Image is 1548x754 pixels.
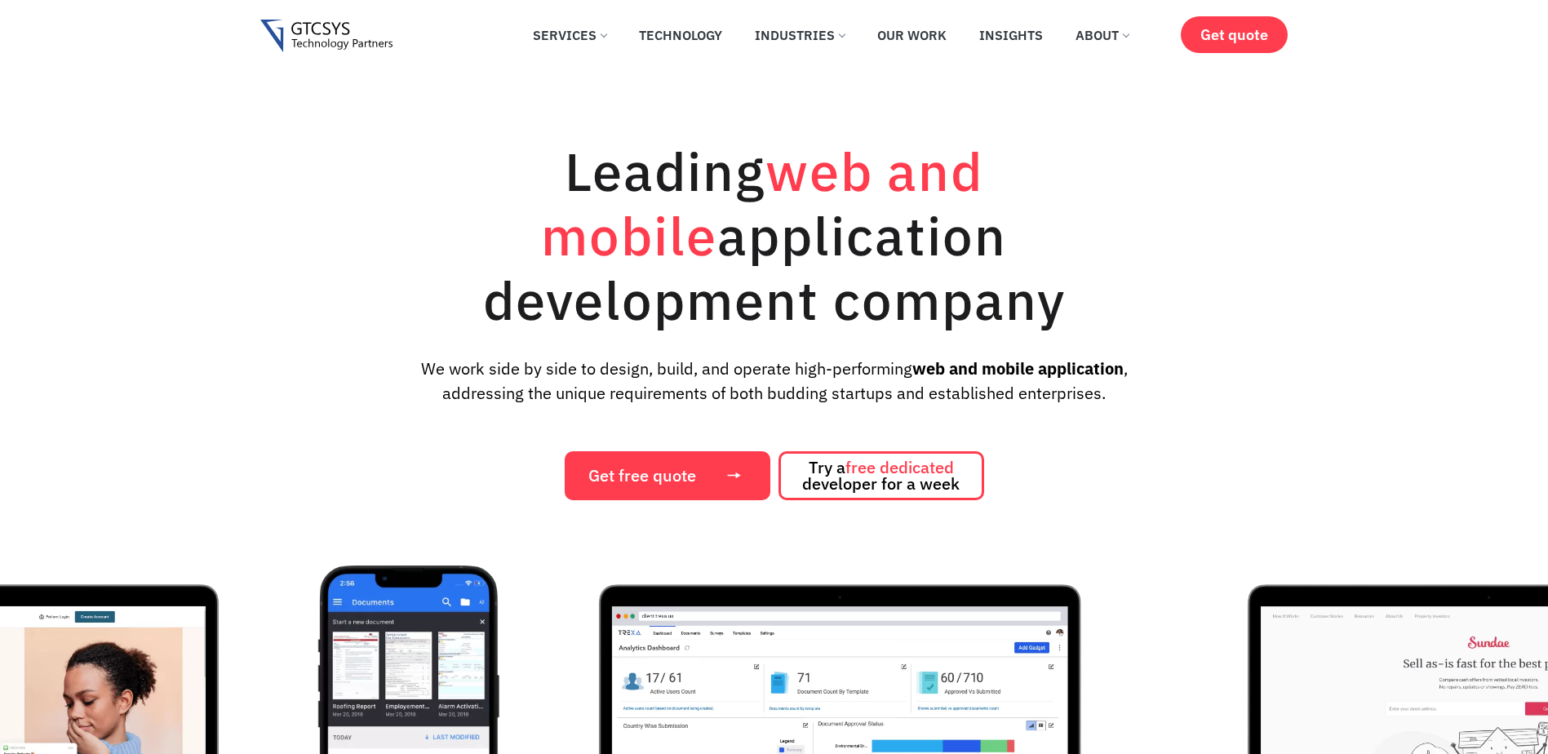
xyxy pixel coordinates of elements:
[1063,17,1141,53] a: About
[802,459,960,492] span: Try a developer for a week
[845,456,954,478] span: free dedicated
[565,451,770,500] a: Get free quote
[865,17,959,53] a: Our Work
[407,139,1142,332] h1: Leading application development company
[1200,26,1268,43] span: Get quote
[967,17,1055,53] a: Insights
[627,17,734,53] a: Technology
[541,136,983,270] span: web and mobile
[521,17,619,53] a: Services
[778,451,984,500] a: Try afree dedicated developer for a week
[912,357,1124,379] strong: web and mobile application
[1181,16,1288,53] a: Get quote
[743,17,857,53] a: Industries
[260,20,393,53] img: Gtcsys logo
[588,468,696,484] span: Get free quote
[393,357,1154,406] p: We work side by side to design, build, and operate high-performing , addressing the unique requir...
